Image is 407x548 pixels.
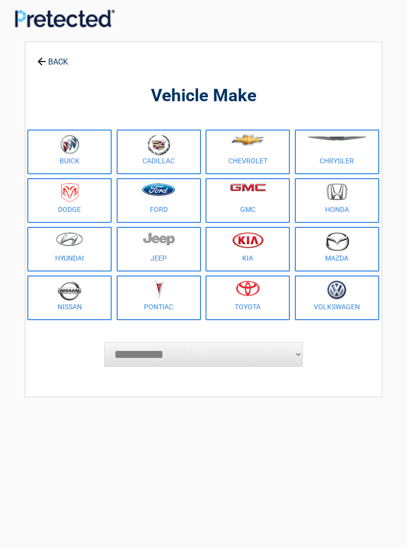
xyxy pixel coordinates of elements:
[147,135,170,155] img: cadillac
[117,275,201,320] a: Pontiac
[232,232,264,248] img: kia
[30,84,377,108] h2: Vehicle Make
[325,232,349,251] img: mazda
[61,183,78,203] img: dodge
[58,280,81,301] img: nissan
[56,232,83,246] img: hyundai
[60,135,79,154] img: buick
[27,275,112,320] a: Nissan
[15,9,115,27] img: Main Logo
[35,49,70,66] a: BACK
[295,275,379,320] a: Volkswagen
[205,178,290,223] a: GMC
[27,130,112,174] a: Buick
[205,227,290,272] a: Kia
[27,227,112,272] a: Hyundai
[143,232,175,246] img: jeep
[142,183,175,196] img: ford
[205,275,290,320] a: Toyota
[205,130,290,174] a: Chevrolet
[295,227,379,272] a: Mazda
[327,280,346,300] img: volkswagen
[231,135,265,145] img: chevrolet
[117,227,201,272] a: Jeep
[117,178,201,223] a: Ford
[117,130,201,174] a: Cadillac
[154,280,164,299] img: pontiac
[27,178,112,223] a: Dodge
[307,137,367,141] img: chrysler
[236,280,260,296] img: toyota
[295,130,379,174] a: Chrysler
[327,183,347,201] img: honda
[295,178,379,223] a: Honda
[230,183,266,192] img: gmc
